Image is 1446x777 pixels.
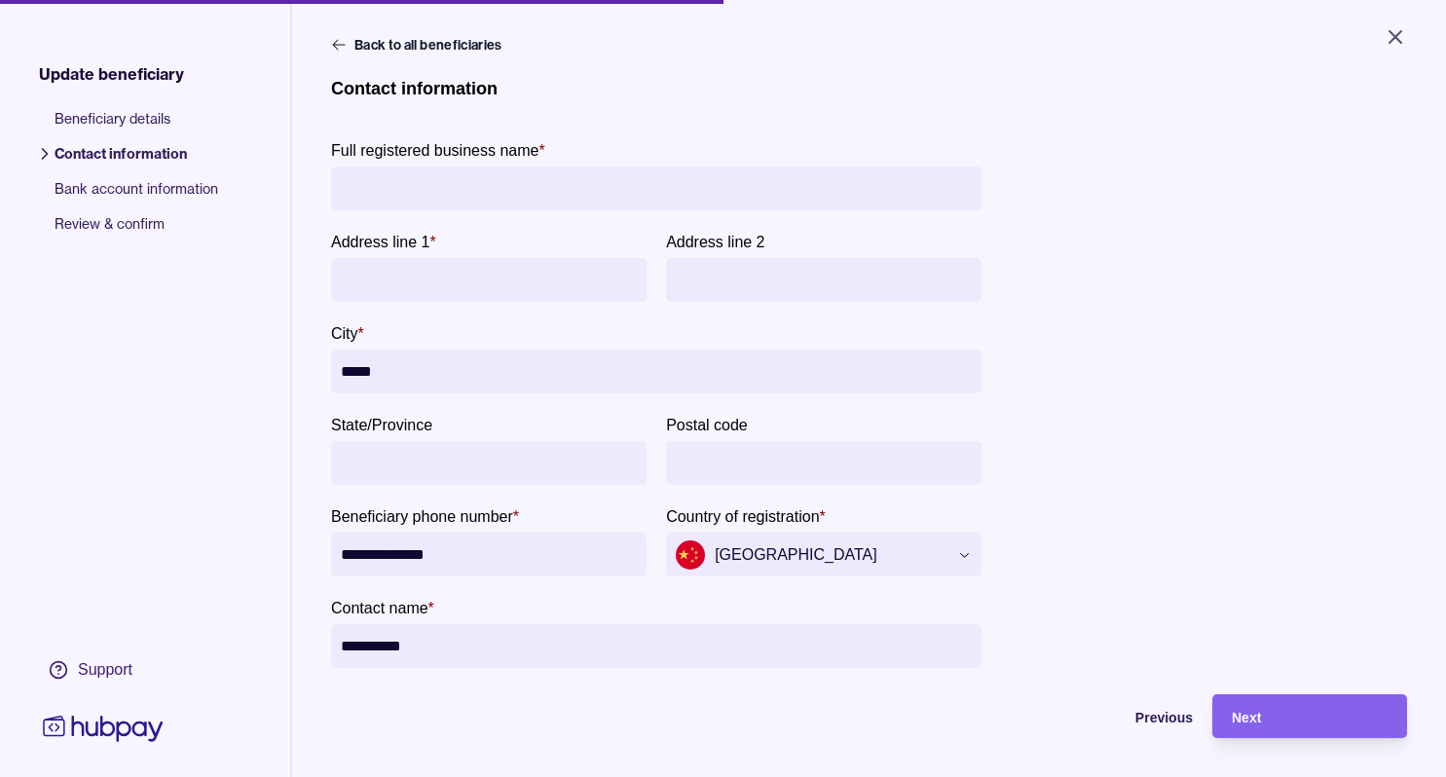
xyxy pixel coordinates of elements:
input: Contact name [341,624,972,668]
span: Previous [1135,710,1193,725]
label: Country of registration [666,504,826,528]
label: State/Province [331,413,432,436]
input: State/Province [341,441,637,485]
input: Full registered business name [341,166,972,210]
label: City [331,321,364,345]
span: Review & confirm [55,214,218,249]
label: Beneficiary phone number [331,504,519,528]
a: Support [39,649,167,690]
label: Contact name [331,596,434,619]
input: Address line 2 [676,258,972,302]
span: Contact information [55,144,218,179]
label: Address line 1 [331,230,436,253]
h1: Contact information [331,78,498,99]
div: Support [78,659,132,681]
span: Beneficiary details [55,109,218,144]
p: Country of registration [666,508,819,525]
p: Address line 2 [666,234,764,250]
button: Next [1212,694,1407,738]
p: City [331,325,358,342]
p: State/Province [331,417,432,433]
input: Postal code [676,441,972,485]
label: Address line 2 [666,230,764,253]
input: Address line 1 [341,258,637,302]
label: Full registered business name [331,138,545,162]
span: Bank account information [55,179,218,214]
p: Postal code [666,417,748,433]
button: Close [1360,16,1430,58]
button: Back to all beneficiaries [331,35,506,55]
button: Previous [998,694,1193,738]
span: Next [1232,710,1261,725]
p: Beneficiary phone number [331,508,513,525]
span: Update beneficiary [39,62,184,86]
label: Postal code [666,413,748,436]
input: Beneficiary phone number [341,533,637,576]
input: City [341,350,972,393]
p: Address line 1 [331,234,429,250]
p: Contact name [331,600,428,616]
p: Full registered business name [331,142,538,159]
